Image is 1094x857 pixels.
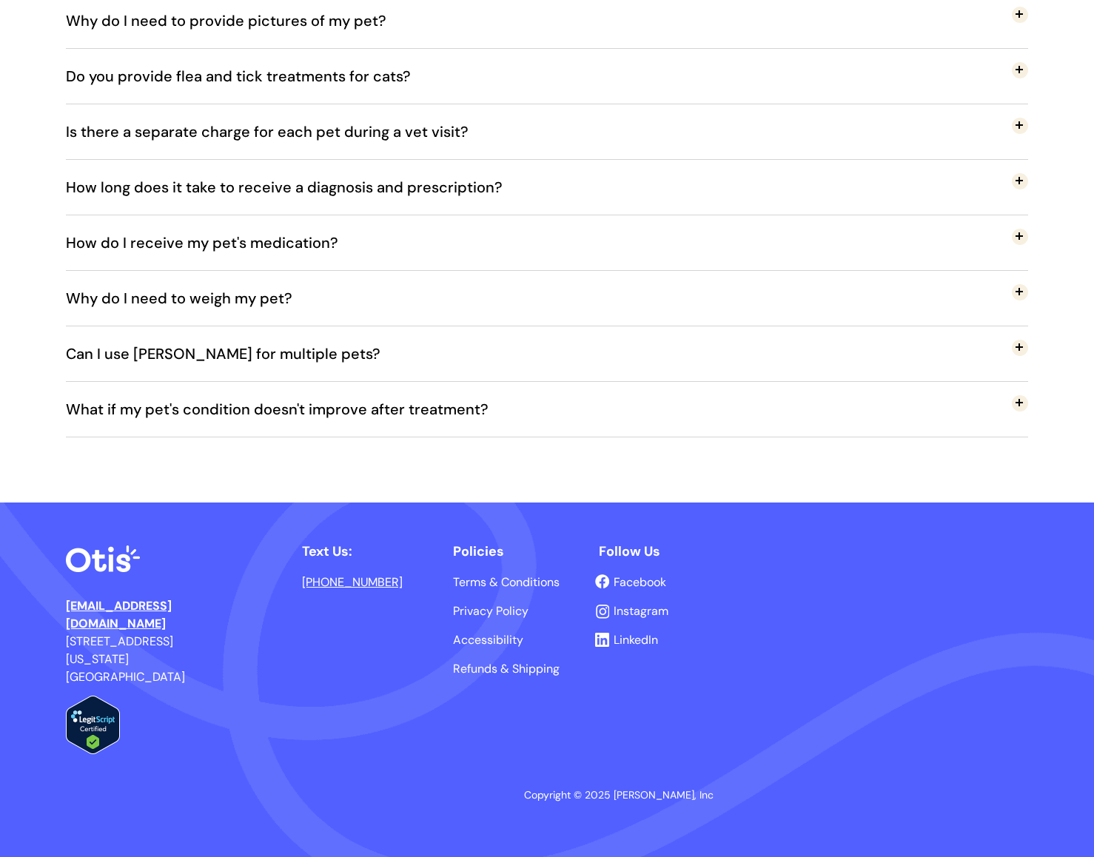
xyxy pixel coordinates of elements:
a: [PHONE_NUMBER] [302,574,403,590]
a: Verify LegitScript Approval for www.otisforpets.com [66,745,120,756]
button: What if my pet's condition doesn't improve after treatment? [66,382,1028,437]
a: [EMAIL_ADDRESS][DOMAIN_NAME] [66,598,172,631]
span: How do I receive my pet's medication? [66,218,360,267]
a: Instagram [614,605,668,617]
button: Can I use [PERSON_NAME] for multiple pets? [66,326,1028,381]
img: Verify Approval for www.otisforpets.com [66,696,120,754]
a: Facebook [614,577,666,588]
span: Refunds & Shipping [453,661,560,676]
button: Is there a separate charge for each pet during a vet visit? [66,104,1028,159]
span: LinkedIn [614,632,658,648]
span: How long does it take to receive a diagnosis and prescription? [66,163,525,212]
button: How long does it take to receive a diagnosis and prescription? [66,160,1028,215]
span: Instagram [614,603,668,619]
span: What if my pet's condition doesn't improve after treatment? [66,385,511,434]
span: [STREET_ADDRESS] [US_STATE][GEOGRAPHIC_DATA] [66,633,185,685]
button: How do I receive my pet's medication? [66,215,1028,270]
span: Is there a separate charge for each pet during a vet visit? [66,107,491,156]
span: Accessibility [453,632,523,648]
span: Facebook [614,574,666,590]
a: Accessibility [453,634,523,646]
a: Terms & Conditions [453,577,560,588]
a: Refunds & Shipping [453,663,560,675]
a: Privacy Policy [453,605,528,617]
span: Follow Us [599,542,660,560]
span: Privacy Policy [453,603,528,619]
button: Do you provide flea and tick treatments for cats? [66,49,1028,104]
a: LinkedIn [614,634,658,646]
span: Terms & Conditions [453,574,560,590]
span: Copyright © 2025 [PERSON_NAME], Inc [524,788,714,801]
span: Why do I need to weigh my pet? [66,274,315,323]
span: Policies [453,542,504,560]
button: Why do I need to weigh my pet? [66,271,1028,326]
span: Can I use [PERSON_NAME] for multiple pets? [66,329,403,378]
span: Text Us: [302,542,352,560]
span: Do you provide flea and tick treatments for cats? [66,52,433,101]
